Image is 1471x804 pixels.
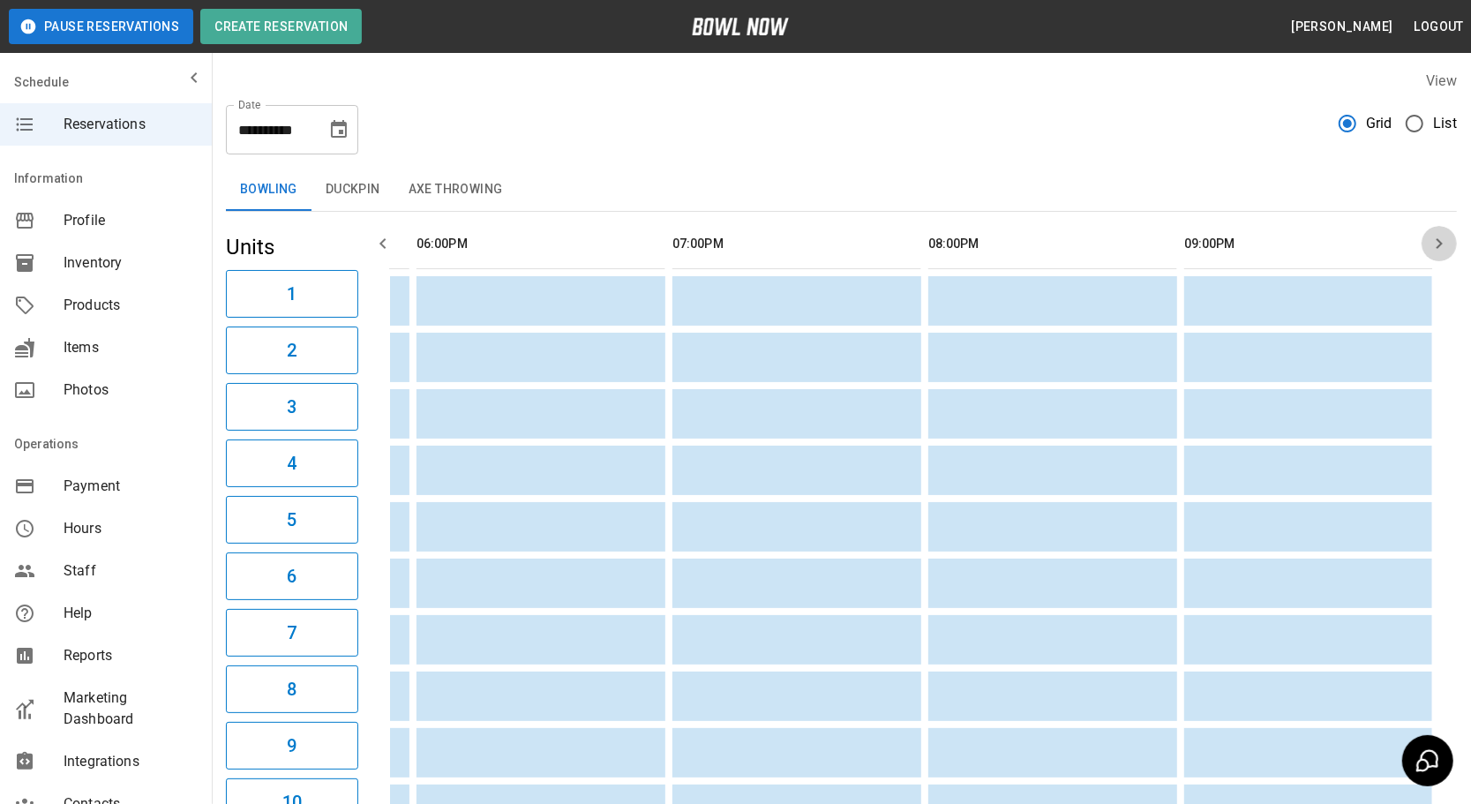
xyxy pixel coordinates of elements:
button: Choose date, selected date is Sep 7, 2025 [321,112,356,147]
h6: 5 [287,506,296,534]
button: 4 [226,440,358,487]
span: Staff [64,560,198,582]
h6: 8 [287,675,296,703]
button: Duckpin [311,169,394,211]
span: List [1433,113,1457,134]
button: Create Reservation [200,9,362,44]
button: 7 [226,609,358,657]
h6: 7 [287,619,296,647]
span: Photos [64,379,198,401]
button: 5 [226,496,358,544]
span: Reservations [64,114,198,135]
label: View [1426,72,1457,89]
button: 1 [226,270,358,318]
h6: 9 [287,732,296,760]
button: Axe Throwing [394,169,517,211]
button: Pause Reservations [9,9,193,44]
button: Bowling [226,169,311,211]
span: Marketing Dashboard [64,688,198,730]
button: Logout [1407,11,1471,43]
span: Hours [64,518,198,539]
span: Help [64,603,198,624]
span: Reports [64,645,198,666]
span: Payment [64,476,198,497]
span: Grid [1366,113,1392,134]
h5: Units [226,233,358,261]
h6: 2 [287,336,296,364]
h6: 1 [287,280,296,308]
span: Products [64,295,198,316]
button: 2 [226,327,358,374]
button: 3 [226,383,358,431]
h6: 6 [287,562,296,590]
h6: 3 [287,393,296,421]
div: inventory tabs [226,169,1457,211]
button: 6 [226,552,358,600]
span: Profile [64,210,198,231]
span: Inventory [64,252,198,274]
h6: 4 [287,449,296,477]
button: [PERSON_NAME] [1284,11,1400,43]
img: logo [692,18,789,35]
span: Items [64,337,198,358]
button: 9 [226,722,358,770]
span: Integrations [64,751,198,772]
button: 8 [226,665,358,713]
